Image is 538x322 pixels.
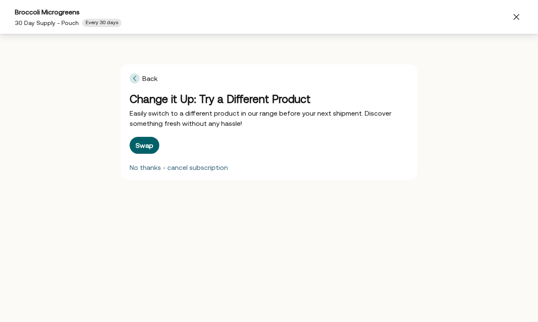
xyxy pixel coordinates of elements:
button: Swap [130,137,159,154]
span: Easily switch to a different product in our range before your next shipment. Discover something f... [130,109,391,127]
span: Broccoli Microgreens [15,8,80,16]
span: 30 Day Supply - Pouch [15,19,79,26]
span: Back [130,73,158,83]
span: Every 30 days [86,19,118,26]
div: Swap [136,142,153,149]
div: No thanks - cancel subscription [130,164,228,171]
span: Back [142,75,158,82]
div: Change it Up: Try a Different Product [130,94,408,105]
